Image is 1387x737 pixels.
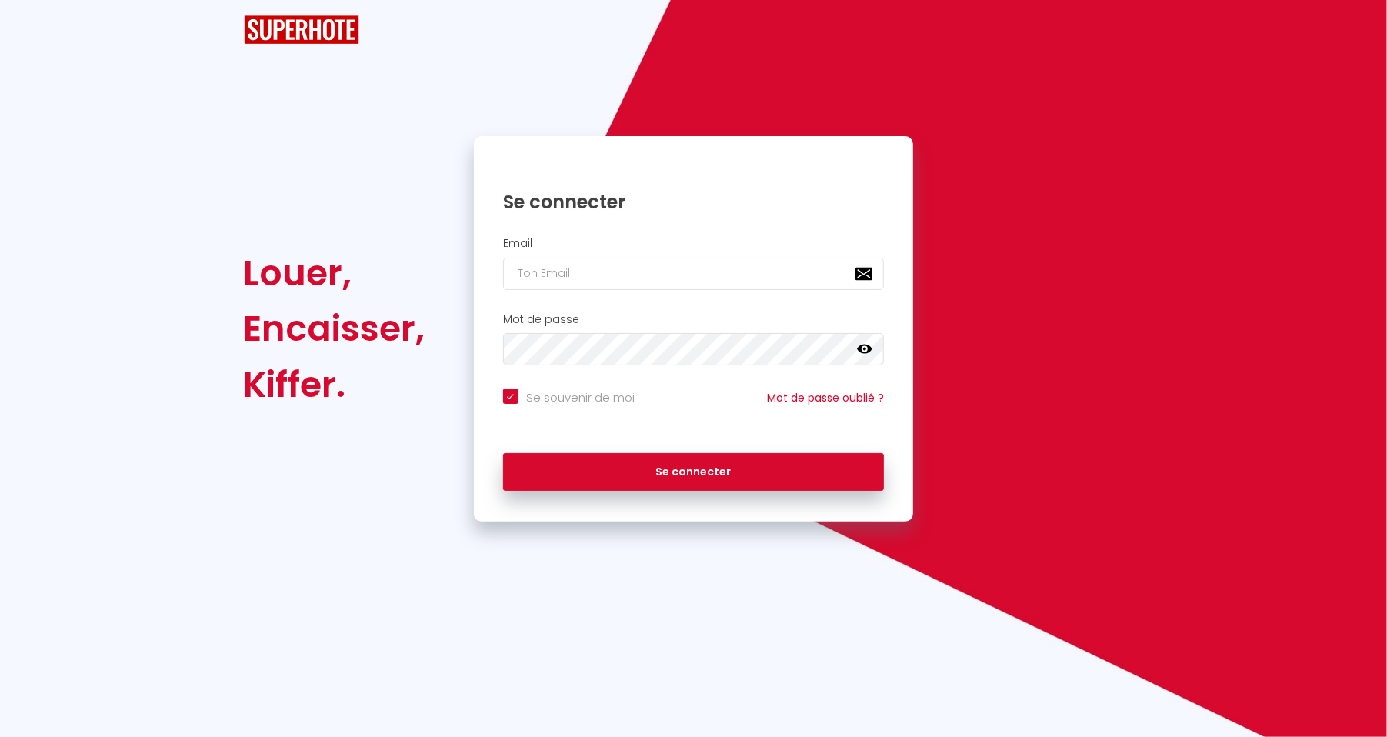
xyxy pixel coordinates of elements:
div: Encaisser, [244,301,425,356]
div: Louer, [244,245,425,301]
a: Mot de passe oublié ? [767,390,884,405]
h2: Mot de passe [503,313,885,326]
h1: Se connecter [503,190,885,214]
div: Kiffer. [244,357,425,412]
button: Se connecter [503,453,885,492]
img: SuperHote logo [244,15,359,44]
input: Ton Email [503,258,885,290]
h2: Email [503,237,885,250]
